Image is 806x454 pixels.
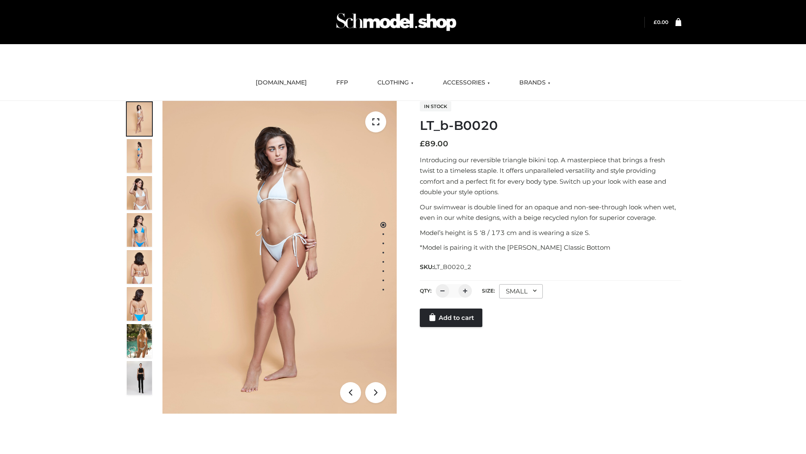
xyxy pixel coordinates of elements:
[330,74,354,92] a: FFP
[420,139,448,148] bdi: 89.00
[127,361,152,395] img: 49df5f96394c49d8b5cbdcda3511328a.HD-1080p-2.5Mbps-49301101_thumbnail.jpg
[420,242,681,253] p: *Model is pairing it with the [PERSON_NAME] Classic Bottom
[482,288,495,294] label: Size:
[654,19,657,25] span: £
[127,213,152,247] img: ArielClassicBikiniTop_CloudNine_AzureSky_OW114ECO_4-scaled.jpg
[420,288,432,294] label: QTY:
[420,227,681,238] p: Model’s height is 5 ‘8 / 173 cm and is wearing a size S.
[127,287,152,321] img: ArielClassicBikiniTop_CloudNine_AzureSky_OW114ECO_8-scaled.jpg
[654,19,668,25] bdi: 0.00
[333,5,459,39] img: Schmodel Admin 964
[654,19,668,25] a: £0.00
[127,250,152,284] img: ArielClassicBikiniTop_CloudNine_AzureSky_OW114ECO_7-scaled.jpg
[437,74,496,92] a: ACCESSORIES
[434,263,471,271] span: LT_B0020_2
[127,176,152,210] img: ArielClassicBikiniTop_CloudNine_AzureSky_OW114ECO_3-scaled.jpg
[420,202,681,223] p: Our swimwear is double lined for an opaque and non-see-through look when wet, even in our white d...
[499,284,543,298] div: SMALL
[420,139,425,148] span: £
[249,74,313,92] a: [DOMAIN_NAME]
[420,155,681,198] p: Introducing our reversible triangle bikini top. A masterpiece that brings a fresh twist to a time...
[513,74,557,92] a: BRANDS
[420,262,472,272] span: SKU:
[420,101,451,111] span: In stock
[127,324,152,358] img: Arieltop_CloudNine_AzureSky2.jpg
[420,309,482,327] a: Add to cart
[162,101,397,414] img: LT_b-B0020
[127,102,152,136] img: ArielClassicBikiniTop_CloudNine_AzureSky_OW114ECO_1-scaled.jpg
[420,118,681,133] h1: LT_b-B0020
[127,139,152,173] img: ArielClassicBikiniTop_CloudNine_AzureSky_OW114ECO_2-scaled.jpg
[371,74,420,92] a: CLOTHING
